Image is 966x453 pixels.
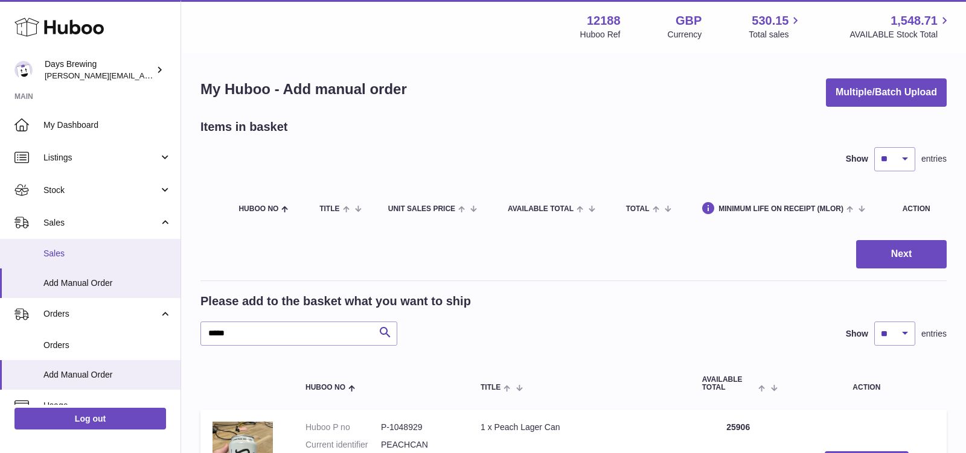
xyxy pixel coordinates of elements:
[752,13,788,29] span: 530.15
[702,376,756,391] span: AVAILABLE Total
[580,29,621,40] div: Huboo Ref
[43,217,159,229] span: Sales
[200,293,471,309] h2: Please add to the basket what you want to ship
[749,13,802,40] a: 530.15 Total sales
[200,119,288,135] h2: Items in basket
[891,13,938,29] span: 1,548.71
[481,384,501,391] span: Title
[45,59,153,81] div: Days Brewing
[749,29,802,40] span: Total sales
[305,439,381,451] dt: Current identifier
[903,205,935,213] div: Action
[846,328,868,340] label: Show
[849,29,952,40] span: AVAILABLE Stock Total
[381,439,456,451] dd: PEACHCAN
[43,277,171,289] span: Add Manual Order
[921,153,947,165] span: entries
[921,328,947,340] span: entries
[43,369,171,381] span: Add Manual Order
[381,422,456,433] dd: P-1048929
[626,205,650,213] span: Total
[45,71,242,80] span: [PERSON_NAME][EMAIL_ADDRESS][DOMAIN_NAME]
[856,240,947,268] button: Next
[43,185,159,196] span: Stock
[43,248,171,259] span: Sales
[846,153,868,165] label: Show
[305,422,381,433] dt: Huboo P no
[14,408,166,429] a: Log out
[200,80,407,99] h1: My Huboo - Add manual order
[43,119,171,131] span: My Dashboard
[388,205,455,213] span: Unit Sales Price
[14,61,33,79] img: greg@daysbrewing.com
[676,13,702,29] strong: GBP
[43,152,159,163] span: Listings
[238,205,278,213] span: Huboo no
[508,205,574,213] span: AVAILABLE Total
[43,340,171,351] span: Orders
[849,13,952,40] a: 1,548.71 AVAILABLE Stock Total
[43,308,159,320] span: Orders
[43,400,171,411] span: Usage
[718,205,843,213] span: Minimum Life On Receipt (MLOR)
[305,384,345,391] span: Huboo no
[319,205,339,213] span: Title
[587,13,621,29] strong: 12188
[668,29,702,40] div: Currency
[787,364,947,404] th: Action
[826,78,947,107] button: Multiple/Batch Upload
